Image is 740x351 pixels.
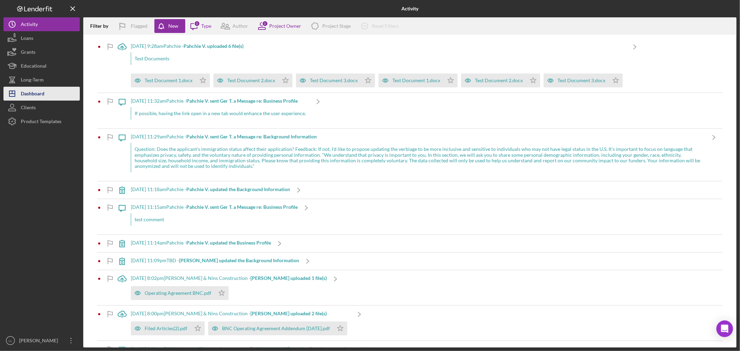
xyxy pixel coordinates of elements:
[131,98,309,104] div: [DATE] 11:32am Pahchie -
[179,257,299,263] b: [PERSON_NAME] updated the Background Information
[392,78,440,83] div: Test Document 1.docx
[3,87,80,101] button: Dashboard
[145,326,187,331] div: Filed Articles(2).pdf
[113,199,315,234] a: [DATE] 11:15amPahchie -Pahchie V. sent Ger T. a Message re: Business Profiletest comment
[21,87,44,102] div: Dashboard
[9,339,12,343] text: LL
[21,73,44,88] div: Long-Term
[3,101,80,114] button: Clients
[461,74,540,87] button: Test Document 2.docx
[184,43,244,49] b: Pahchie V. uploaded 6 file(s)
[250,310,327,316] b: [PERSON_NAME] uploaded 2 file(s)
[113,129,723,181] a: [DATE] 11:29amPahchie -Pahchie V. sent Ger T. a Message re: Background InformationQuestion: Does ...
[131,187,290,192] div: [DATE] 11:18am Pahchie -
[131,143,705,172] div: Question: Does the applicant's immigration status affect their application? Feedback: If not, I'd...
[113,38,644,93] a: [DATE] 9:28amPahchie -Pahchie V. uploaded 6 file(s)Test DocumentsTest Document 1.docxTest Documen...
[378,74,458,87] button: Test Document 1.docx
[145,78,193,83] div: Test Document 1.docx
[131,134,705,139] div: [DATE] 11:29am Pahchie -
[186,204,298,210] b: Pahchie V. sent Ger T. a Message re: Business Profile
[113,306,368,341] a: [DATE] 8:00pm[PERSON_NAME] & Nins Construction -[PERSON_NAME] uploaded 2 file(s)Filed Articles(2)...
[145,290,211,296] div: Operating Agreement BNC.pdf
[3,17,80,31] button: Activity
[113,181,307,199] a: [DATE] 11:18amPahchie -Pahchie V. updated the Background Information
[113,270,344,305] a: [DATE] 8:02pm[PERSON_NAME] & Nins Construction -[PERSON_NAME] uploaded 1 file(s)Operating Agreeme...
[372,19,399,33] div: Reset Filters
[21,45,35,61] div: Grants
[544,74,623,87] button: Test Document 3.docx
[322,23,351,29] div: Project Stage
[21,114,61,130] div: Product Templates
[213,74,292,87] button: Test Document 2.docx
[113,235,288,252] a: [DATE] 11:14amPahchie -Pahchie V. updated the Business Profile
[222,326,330,331] div: BNC Operating Agreement Addendum [DATE].pdf
[154,19,185,33] button: New
[401,6,418,11] b: Activity
[131,43,626,49] div: [DATE] 9:28am Pahchie -
[475,78,523,83] div: Test Document 2.docx
[186,98,298,104] b: Pahchie V. sent Ger T. a Message re: Business Profile
[131,107,309,120] div: If possible, having the link open in a new tab would enhance the user experience.
[232,23,248,29] div: Author
[296,74,375,87] button: Test Document 3.docx
[21,31,33,47] div: Loans
[113,19,154,33] button: Flagged
[3,114,80,128] button: Product Templates
[131,74,210,87] button: Test Document 1.docx
[131,213,298,226] div: test comment
[201,23,211,29] div: Type
[194,20,200,27] div: 3
[3,334,80,348] button: LL[PERSON_NAME]
[131,311,351,316] div: [DATE] 8:00pm [PERSON_NAME] & Nins Construction -
[131,286,229,300] button: Operating Agreement BNC.pdf
[186,240,271,246] b: Pahchie V. updated the Business Profile
[716,320,733,337] div: Open Intercom Messenger
[250,275,327,281] b: [PERSON_NAME] uploaded 1 file(s)
[21,59,46,75] div: Educational
[131,275,327,281] div: [DATE] 8:02pm [PERSON_NAME] & Nins Construction -
[227,78,275,83] div: Test Document 2.docx
[131,19,147,33] div: Flagged
[90,23,113,29] div: Filter by
[356,19,406,33] button: Reset Filters
[17,334,62,349] div: [PERSON_NAME]
[3,45,80,59] button: Grants
[21,17,38,33] div: Activity
[168,19,178,33] div: New
[113,252,316,270] a: [DATE] 11:09pmTBD -[PERSON_NAME] updated the Background Information
[131,240,271,246] div: [DATE] 11:14am Pahchie -
[3,59,80,73] button: Educational
[131,204,298,210] div: [DATE] 11:15am Pahchie -
[269,23,301,29] div: Project Owner
[186,186,290,192] b: Pahchie V. updated the Background Information
[3,31,80,45] button: Loans
[3,73,80,87] button: Long-Term
[208,322,347,335] button: BNC Operating Agreement Addendum [DATE].pdf
[131,322,205,335] button: Filed Articles(2).pdf
[186,134,317,139] b: Pahchie V. sent Ger T. a Message re: Background Information
[558,78,605,83] div: Test Document 3.docx
[131,258,299,263] div: [DATE] 11:09pm TBD -
[113,93,327,128] a: [DATE] 11:32amPahchie -Pahchie V. sent Ger T. a Message re: Business ProfileIf possible, having t...
[262,20,268,27] div: 2
[21,101,36,116] div: Clients
[131,52,626,65] div: Test Documents
[310,78,358,83] div: Test Document 3.docx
